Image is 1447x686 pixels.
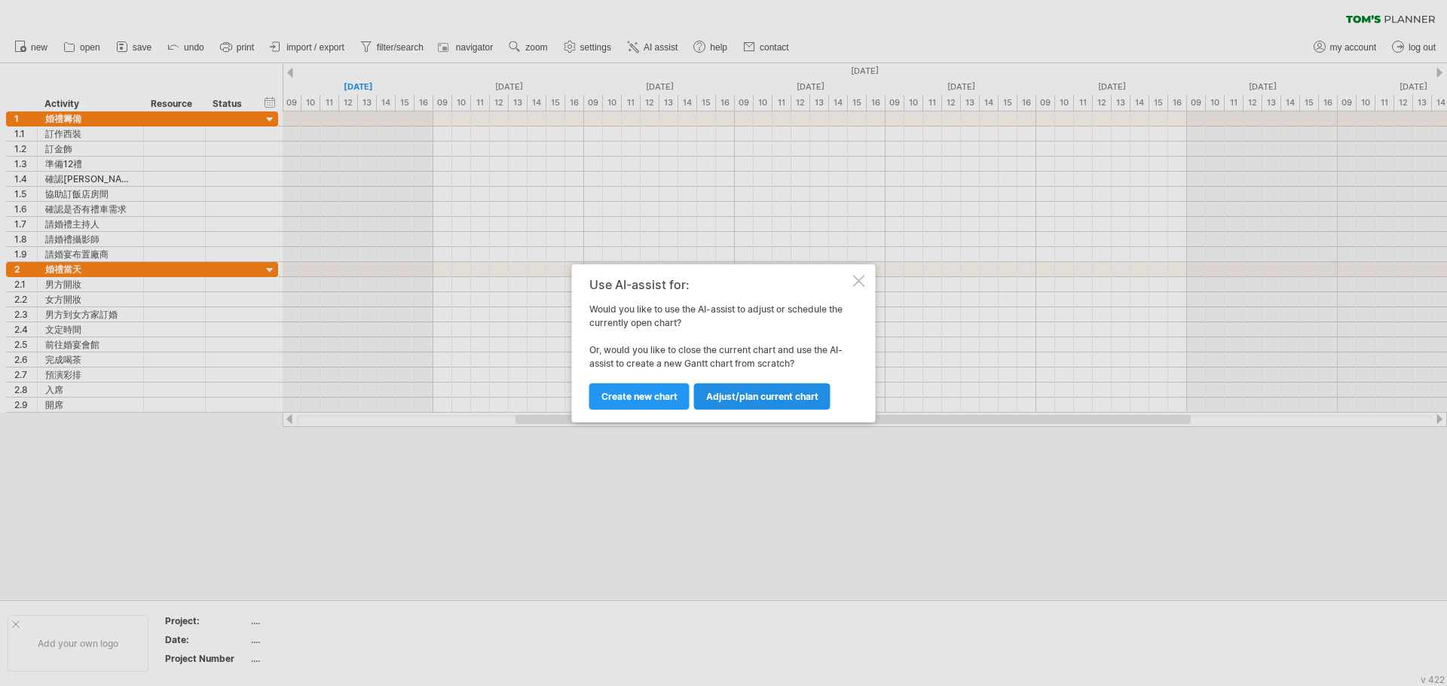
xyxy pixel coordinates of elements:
a: Adjust/plan current chart [694,383,831,410]
span: Adjust/plan current chart [706,391,818,402]
span: Create new chart [601,391,678,402]
div: Would you like to use the AI-assist to adjust or schedule the currently open chart? Or, would you... [589,278,850,409]
div: Use AI-assist for: [589,278,850,291]
a: Create new chart [589,383,690,410]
